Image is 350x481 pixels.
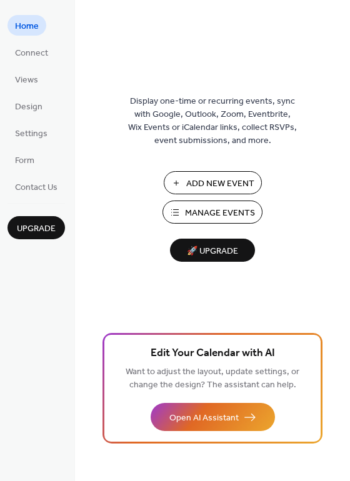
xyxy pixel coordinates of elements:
[162,201,262,224] button: Manage Events
[126,364,299,394] span: Want to adjust the layout, update settings, or change the design? The assistant can help.
[170,239,255,262] button: 🚀 Upgrade
[151,403,275,431] button: Open AI Assistant
[164,171,262,194] button: Add New Event
[7,15,46,36] a: Home
[15,181,57,194] span: Contact Us
[7,42,56,62] a: Connect
[15,47,48,60] span: Connect
[185,207,255,220] span: Manage Events
[151,345,275,362] span: Edit Your Calendar with AI
[15,20,39,33] span: Home
[128,95,297,147] span: Display one-time or recurring events, sync with Google, Outlook, Zoom, Eventbrite, Wix Events or ...
[15,154,34,167] span: Form
[15,127,47,141] span: Settings
[7,122,55,143] a: Settings
[7,176,65,197] a: Contact Us
[7,216,65,239] button: Upgrade
[186,177,254,191] span: Add New Event
[15,74,38,87] span: Views
[15,101,42,114] span: Design
[169,412,239,425] span: Open AI Assistant
[177,243,247,260] span: 🚀 Upgrade
[7,69,46,89] a: Views
[7,149,42,170] a: Form
[17,222,56,236] span: Upgrade
[7,96,50,116] a: Design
